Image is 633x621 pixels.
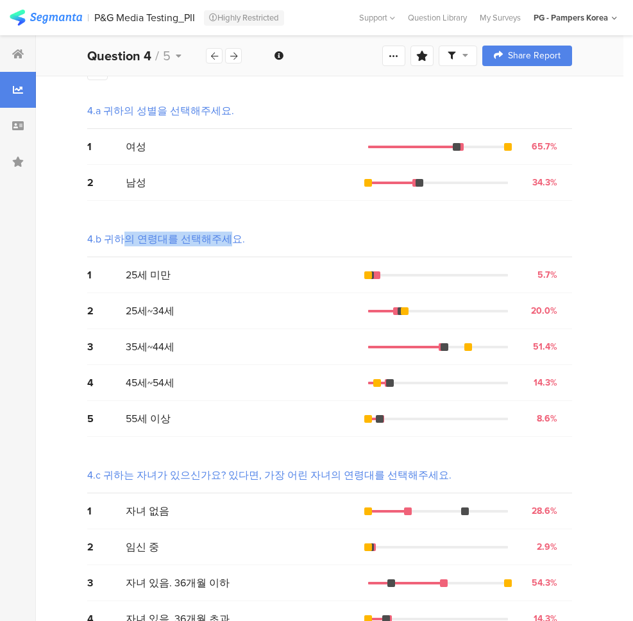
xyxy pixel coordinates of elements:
div: 3 [87,339,126,354]
span: Share Report [508,51,561,60]
div: 2 [87,175,126,190]
span: 25세~34세 [126,303,174,318]
span: 여성 [126,139,146,154]
div: 14.3% [534,376,557,389]
span: 남성 [126,175,146,190]
span: 자녀 있음. 36개월 이하 [126,575,230,590]
div: Highly Restricted [204,10,284,26]
span: 35세~44세 [126,339,174,354]
div: 2 [87,540,126,554]
span: 5 [163,46,171,65]
div: 4.b 귀하의 연령대를 선택해주세요. [87,232,245,246]
div: 3 [87,575,126,590]
div: 5 [87,411,126,426]
div: P&G Media Testing_PII [94,12,195,24]
a: My Surveys [473,12,527,24]
div: 51.4% [533,340,557,353]
div: 5.7% [537,268,557,282]
div: 4 [87,375,126,390]
div: 1 [87,268,126,282]
div: 8.6% [537,412,557,425]
div: 1 [87,504,126,518]
span: 25세 미만 [126,268,171,282]
span: 55세 이상 [126,411,171,426]
div: 54.3% [532,576,557,590]
div: 2 [87,303,126,318]
span: 45세~54세 [126,375,174,390]
img: segmanta logo [10,10,82,26]
div: 4.c 귀하는 자녀가 있으신가요? 있다면, 가장 어린 자녀의 연령대를 선택해주세요. [87,468,452,482]
b: Question 4 [87,46,151,65]
div: Support [359,8,395,28]
div: PG - Pampers Korea [534,12,608,24]
span: / [155,46,159,65]
a: Question Library [401,12,473,24]
div: 20.0% [531,304,557,318]
div: 65.7% [532,140,557,153]
span: 임신 중 [126,540,159,554]
div: 1 [87,139,126,154]
div: 2.9% [537,540,557,554]
span: 자녀 없음 [126,504,169,518]
div: 4.a 귀하의 성별을 선택해주세요. [87,103,234,118]
div: 34.3% [532,176,557,189]
div: 28.6% [532,504,557,518]
div: | [87,10,89,25]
